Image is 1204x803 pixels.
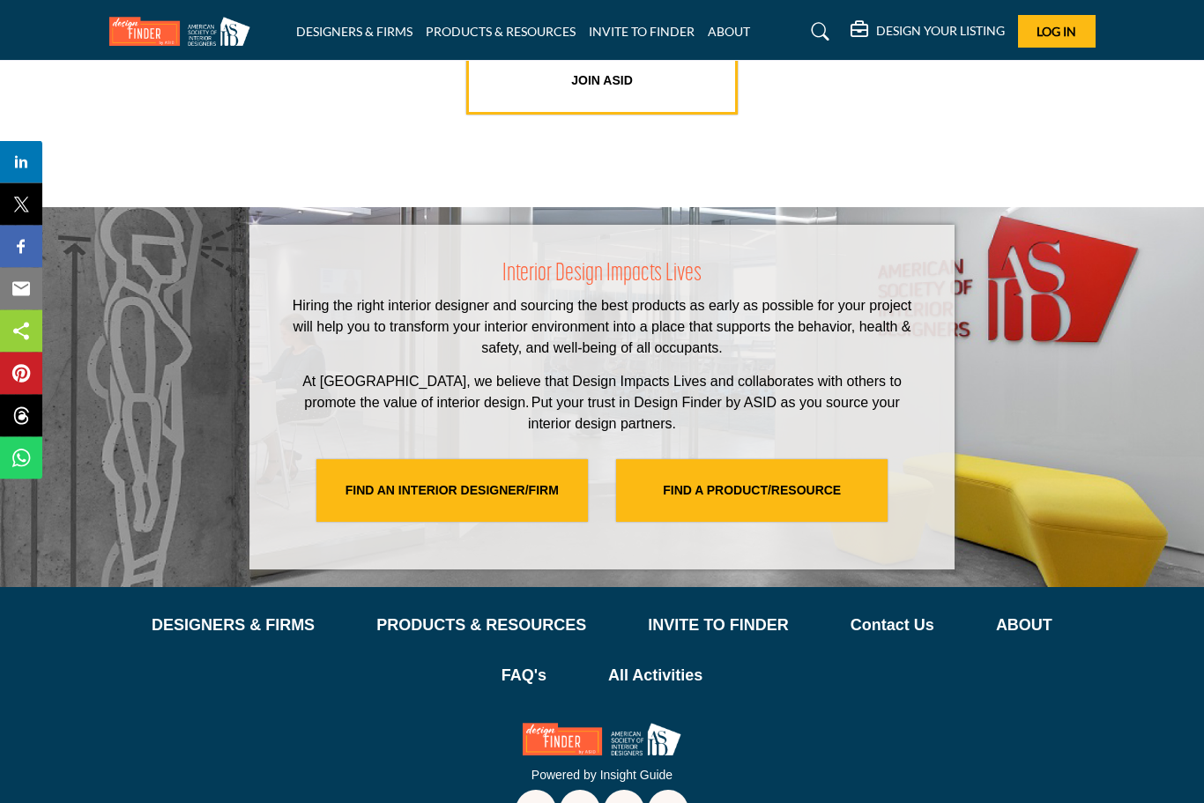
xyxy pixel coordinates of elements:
a: FIND A PRODUCT/RESOURCE [616,460,888,523]
a: Powered by Insight Guide [531,769,673,783]
a: Search [794,18,841,46]
img: Site Logo [109,17,259,46]
a: DESIGNERS & FIRMS [296,24,412,39]
h2: Interior Design Impacts Lives [285,261,919,291]
span: Log In [1037,24,1076,39]
a: ABOUT [996,614,1052,638]
a: All Activities [608,665,702,688]
a: JOIN ASID [466,48,738,115]
a: PRODUCTS & RESOURCES [426,24,576,39]
div: DESIGN YOUR LISTING [851,21,1005,42]
img: No Site Logo [523,724,681,756]
h5: DESIGN YOUR LISTING [876,23,1005,39]
a: FIND AN INTERIOR DESIGNER/FIRM [316,460,588,523]
a: INVITE TO FINDER [589,24,695,39]
p: At [GEOGRAPHIC_DATA], we believe that Design Impacts Lives and collaborates with others to promot... [285,372,919,435]
a: INVITE TO FINDER [648,614,789,638]
button: Log In [1018,15,1096,48]
a: FAQ's [502,665,546,688]
a: PRODUCTS & RESOURCES [376,614,586,638]
p: Hiring the right interior designer and sourcing the best products as early as possible for your p... [285,296,919,360]
a: DESIGNERS & FIRMS [152,614,315,638]
a: Contact Us [851,614,934,638]
a: ABOUT [708,24,750,39]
